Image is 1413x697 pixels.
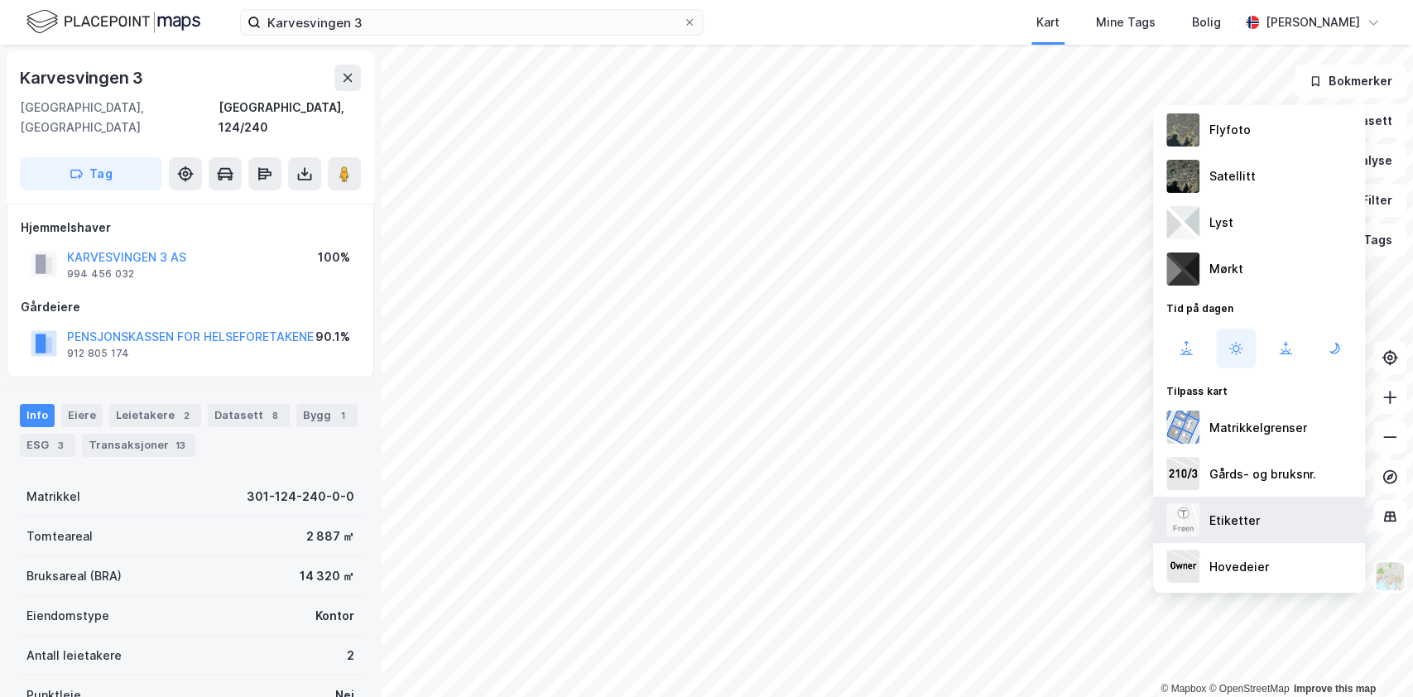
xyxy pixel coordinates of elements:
[1374,560,1406,592] img: Z
[261,10,683,35] input: Søk på adresse, matrikkel, gårdeiere, leietakere eller personer
[21,218,360,238] div: Hjemmelshaver
[1166,160,1199,193] img: 9k=
[109,404,201,427] div: Leietakere
[26,487,80,507] div: Matrikkel
[1153,375,1365,405] div: Tilpass kart
[82,434,195,457] div: Transaksjoner
[21,297,360,317] div: Gårdeiere
[1209,557,1269,577] div: Hovedeier
[1327,184,1406,217] button: Filter
[1266,12,1360,32] div: [PERSON_NAME]
[26,526,93,546] div: Tomteareal
[26,7,200,36] img: logo.f888ab2527a4732fd821a326f86c7f29.svg
[1192,12,1221,32] div: Bolig
[67,267,134,281] div: 994 456 032
[1209,418,1307,438] div: Matrikkelgrenser
[208,404,290,427] div: Datasett
[61,404,103,427] div: Eiere
[296,404,358,427] div: Bygg
[1209,464,1316,484] div: Gårds- og bruksnr.
[1330,618,1413,697] div: Kontrollprogram for chat
[1209,120,1251,140] div: Flyfoto
[67,347,129,360] div: 912 805 174
[318,248,350,267] div: 100%
[1209,683,1289,695] a: OpenStreetMap
[178,407,195,424] div: 2
[20,65,147,91] div: Karvesvingen 3
[1153,292,1365,322] div: Tid på dagen
[334,407,351,424] div: 1
[52,437,69,454] div: 3
[26,566,122,586] div: Bruksareal (BRA)
[20,434,75,457] div: ESG
[1294,683,1376,695] a: Improve this map
[1036,12,1060,32] div: Kart
[1096,12,1156,32] div: Mine Tags
[26,606,109,626] div: Eiendomstype
[306,526,354,546] div: 2 887 ㎡
[20,404,55,427] div: Info
[247,487,354,507] div: 301-124-240-0-0
[347,646,354,666] div: 2
[300,566,354,586] div: 14 320 ㎡
[1209,213,1233,233] div: Lyst
[20,157,162,190] button: Tag
[20,98,219,137] div: [GEOGRAPHIC_DATA], [GEOGRAPHIC_DATA]
[1295,65,1406,98] button: Bokmerker
[172,437,189,454] div: 13
[315,327,350,347] div: 90.1%
[1209,511,1260,531] div: Etiketter
[1166,457,1199,490] img: cadastreKeys.547ab17ec502f5a4ef2b.jpeg
[1166,503,1199,536] img: Z
[315,606,354,626] div: Kontor
[1166,113,1199,147] img: Z
[1209,259,1243,279] div: Mørkt
[1330,618,1413,697] iframe: Chat Widget
[1166,206,1199,239] img: luj3wr1y2y3+OchiMxRmMxRlscgabnMEmZ7DJGWxyBpucwSZnsMkZbHIGm5zBJmewyRlscgabnMEmZ7DJGWxyBpucwSZnsMkZ...
[1166,252,1199,286] img: nCdM7BzjoCAAAAAElFTkSuQmCC
[1166,411,1199,444] img: cadastreBorders.cfe08de4b5ddd52a10de.jpeg
[1209,166,1256,186] div: Satellitt
[1161,683,1206,695] a: Mapbox
[219,98,361,137] div: [GEOGRAPHIC_DATA], 124/240
[267,407,283,424] div: 8
[1329,224,1406,257] button: Tags
[1166,550,1199,583] img: majorOwner.b5e170eddb5c04bfeeff.jpeg
[26,646,122,666] div: Antall leietakere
